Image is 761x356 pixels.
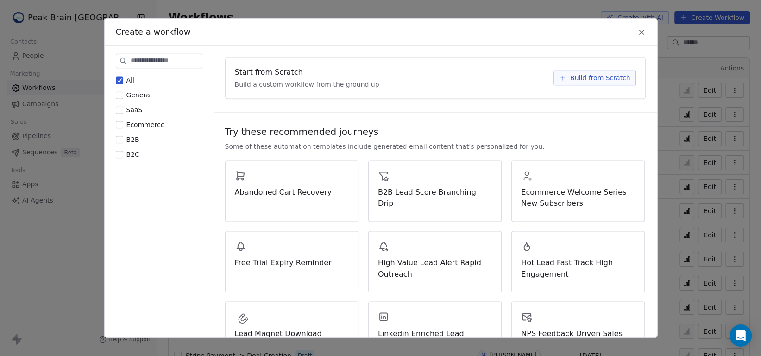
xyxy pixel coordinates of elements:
[225,125,379,138] span: Try these recommended journeys
[521,187,635,209] span: Ecommerce Welcome Series New Subscribers
[126,76,134,84] span: All
[235,80,379,89] span: Build a custom workflow from the ground up
[225,142,545,151] span: Some of these automation templates include generated email content that's personalized for you.
[126,151,139,158] span: B2C
[116,90,123,100] button: General
[521,257,635,280] span: Hot Lead Fast Track High Engagement
[553,70,636,85] button: Build from Scratch
[235,328,349,350] span: Lead Magnet Download Educational Drip
[116,135,123,144] button: B2B
[570,73,630,83] span: Build from Scratch
[730,324,752,347] div: Open Intercom Messenger
[126,121,165,128] span: Ecommerce
[126,91,152,99] span: General
[126,106,143,114] span: SaaS
[126,136,139,143] span: B2B
[116,150,123,159] button: B2C
[116,105,123,114] button: SaaS
[378,257,492,280] span: High Value Lead Alert Rapid Outreach
[378,328,492,350] span: Linkedin Enriched Lead Nurture
[116,76,123,85] button: All
[116,26,191,38] span: Create a workflow
[521,328,635,350] span: NPS Feedback Driven Sales Motion
[378,187,492,209] span: B2B Lead Score Branching Drip
[235,67,303,78] span: Start from Scratch
[235,187,349,198] span: Abandoned Cart Recovery
[235,257,349,268] span: Free Trial Expiry Reminder
[116,120,123,129] button: Ecommerce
